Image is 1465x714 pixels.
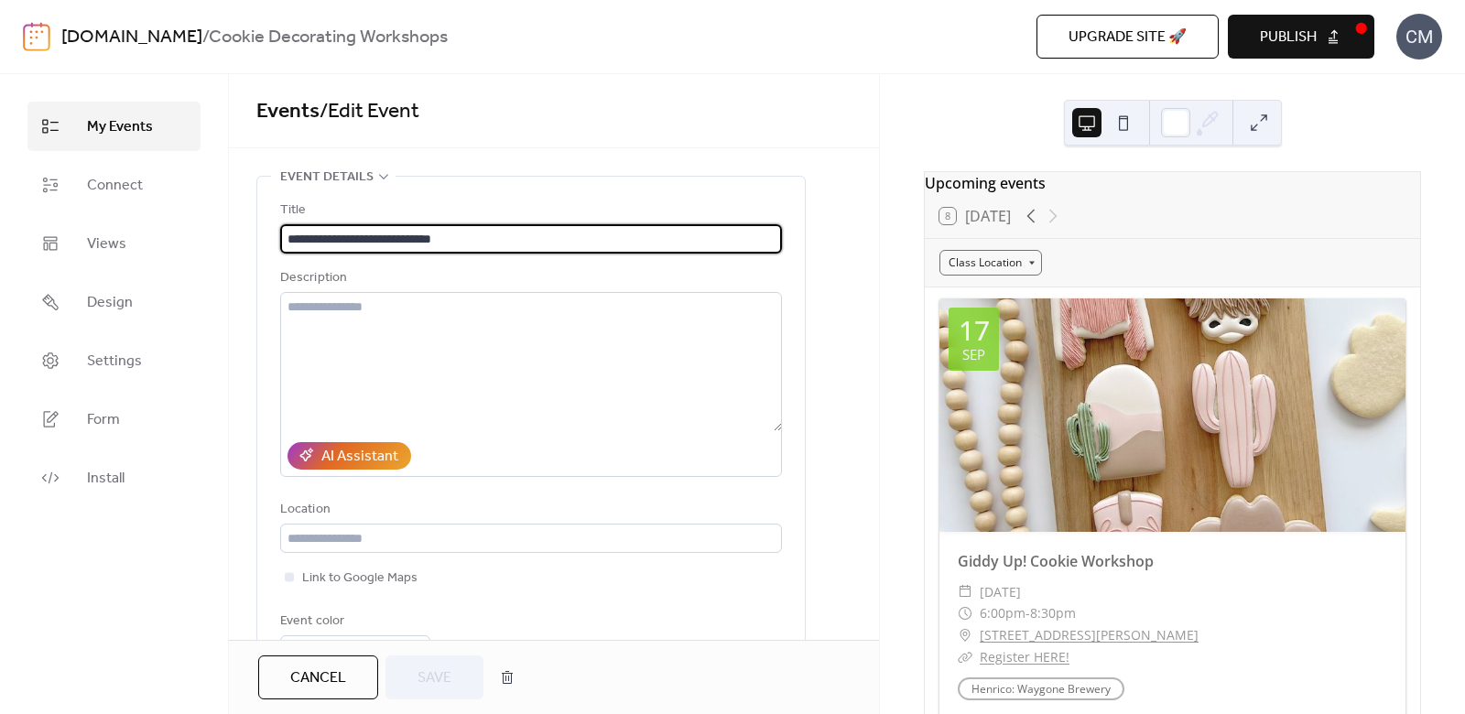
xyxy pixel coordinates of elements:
div: Title [280,200,778,222]
span: Install [87,468,125,490]
b: Cookie Decorating Workshops [209,20,448,55]
span: / Edit Event [320,92,419,132]
span: Connect [87,175,143,197]
a: My Events [27,102,201,151]
span: Upgrade site 🚀 [1069,27,1187,49]
span: My Events [87,116,153,138]
a: Views [27,219,201,268]
a: [DOMAIN_NAME] [61,20,202,55]
a: Events [256,92,320,132]
button: Cancel [258,655,378,699]
span: Design [87,292,133,314]
a: Install [27,453,201,503]
span: Cancel [290,667,346,689]
a: Settings [27,336,201,385]
button: Publish [1228,15,1374,59]
div: CM [1396,14,1442,59]
a: Register HERE! [980,648,1069,665]
span: 6:00pm [980,602,1025,624]
a: Design [27,277,201,327]
span: Link to Google Maps [302,568,418,590]
span: [DATE] [980,581,1021,603]
div: AI Assistant [321,446,398,468]
button: AI Assistant [288,442,411,470]
div: Location [280,499,778,521]
a: Connect [27,160,201,210]
div: Event color [280,611,427,633]
div: ​ [958,624,972,646]
span: 8:30pm [1030,602,1076,624]
span: - [1025,602,1030,624]
div: Sep [962,348,985,362]
span: Event details [280,167,374,189]
div: Upcoming events [925,172,1420,194]
a: Form [27,395,201,444]
div: Description [280,267,778,289]
button: Upgrade site 🚀 [1036,15,1219,59]
a: [STREET_ADDRESS][PERSON_NAME] [980,624,1199,646]
div: 17 [959,317,990,344]
span: Settings [87,351,142,373]
div: ​ [958,602,972,624]
div: ​ [958,646,972,668]
div: ​ [958,581,972,603]
b: / [202,20,209,55]
img: logo [23,22,50,51]
a: Giddy Up! Cookie Workshop [958,551,1154,571]
span: Publish [1260,27,1317,49]
span: Form [87,409,120,431]
span: Views [87,233,126,255]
